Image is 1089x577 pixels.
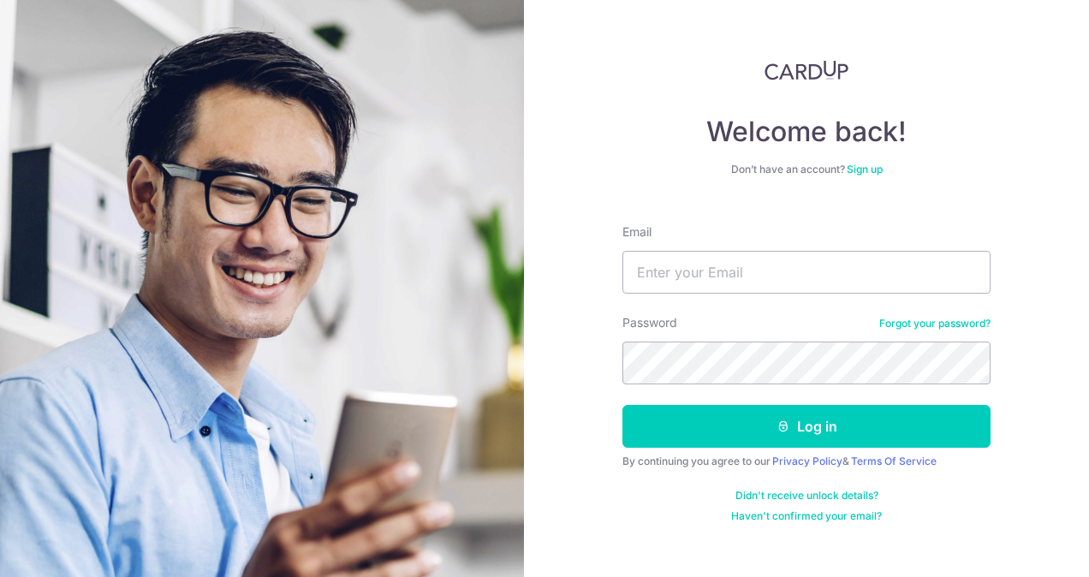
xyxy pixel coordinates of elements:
[731,509,882,523] a: Haven't confirmed your email?
[622,115,991,149] h4: Welcome back!
[772,455,842,467] a: Privacy Policy
[622,314,677,331] label: Password
[847,163,883,175] a: Sign up
[851,455,937,467] a: Terms Of Service
[622,251,991,294] input: Enter your Email
[879,317,991,330] a: Forgot your password?
[765,60,848,80] img: CardUp Logo
[622,455,991,468] div: By continuing you agree to our &
[622,223,652,241] label: Email
[735,489,878,503] a: Didn't receive unlock details?
[622,163,991,176] div: Don’t have an account?
[622,405,991,448] button: Log in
